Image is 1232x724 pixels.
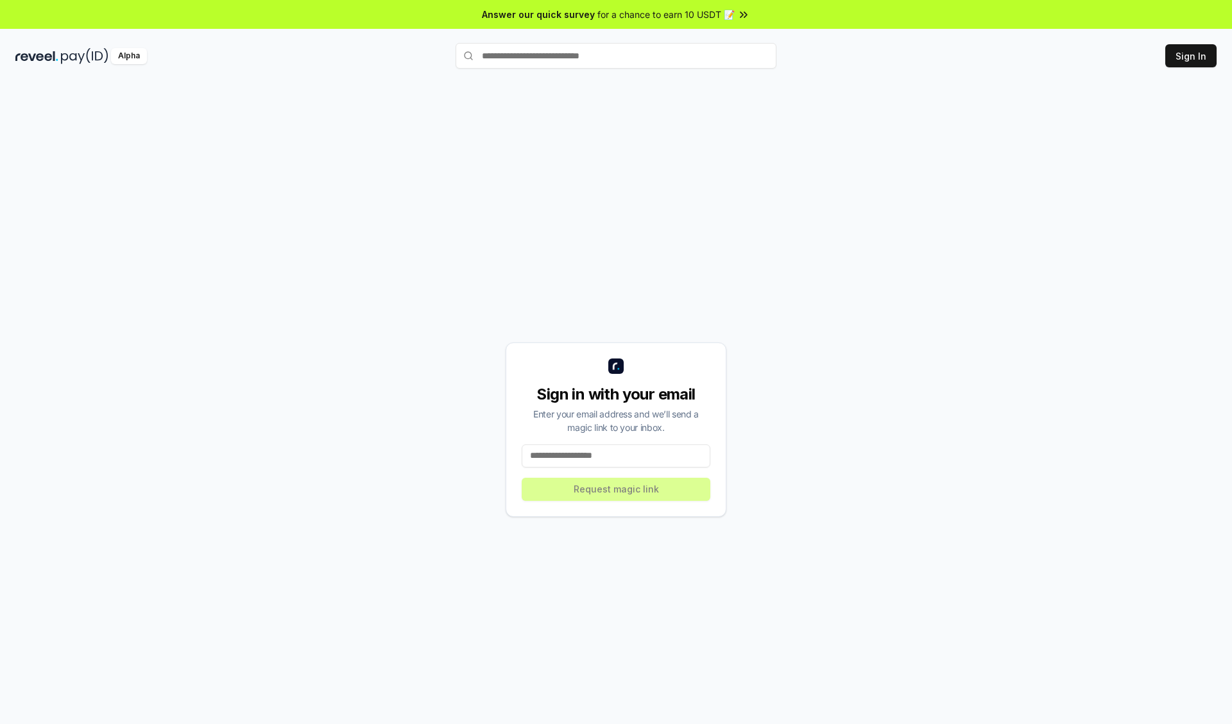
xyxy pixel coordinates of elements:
div: Sign in with your email [522,384,710,405]
button: Sign In [1165,44,1217,67]
span: Answer our quick survey [482,8,595,21]
img: logo_small [608,358,624,374]
span: for a chance to earn 10 USDT 📝 [597,8,735,21]
div: Alpha [111,48,147,64]
img: pay_id [61,48,108,64]
div: Enter your email address and we’ll send a magic link to your inbox. [522,407,710,434]
img: reveel_dark [15,48,58,64]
